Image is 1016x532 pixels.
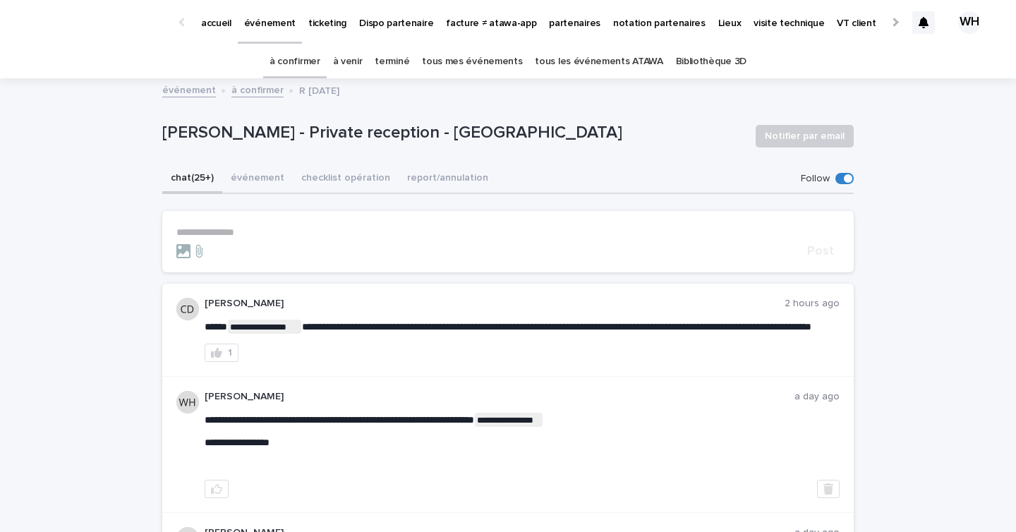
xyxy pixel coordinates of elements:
[756,125,854,147] button: Notifier par email
[231,81,284,97] a: à confirmer
[535,45,663,78] a: tous les événements ATAWA
[205,391,794,403] p: [PERSON_NAME]
[293,164,399,194] button: checklist opération
[333,45,363,78] a: à venir
[270,45,320,78] a: à confirmer
[801,173,830,185] p: Follow
[765,129,845,143] span: Notifier par email
[205,344,238,362] button: 1
[399,164,497,194] button: report/annulation
[794,391,840,403] p: a day ago
[375,45,409,78] a: terminé
[817,480,840,498] button: Delete post
[205,298,785,310] p: [PERSON_NAME]
[958,11,981,34] div: WH
[802,245,840,258] button: Post
[28,8,165,37] img: Ls34BcGeRexTGTNfXpUC
[422,45,522,78] a: tous mes événements
[785,298,840,310] p: 2 hours ago
[676,45,746,78] a: Bibliothèque 3D
[162,81,216,97] a: événement
[162,123,744,143] p: ⁠[PERSON_NAME] - Private reception - [GEOGRAPHIC_DATA]
[222,164,293,194] button: événement
[162,164,222,194] button: chat (25+)
[228,348,232,358] div: 1
[299,82,339,97] p: R [DATE]
[807,245,834,258] span: Post
[205,480,229,498] button: like this post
